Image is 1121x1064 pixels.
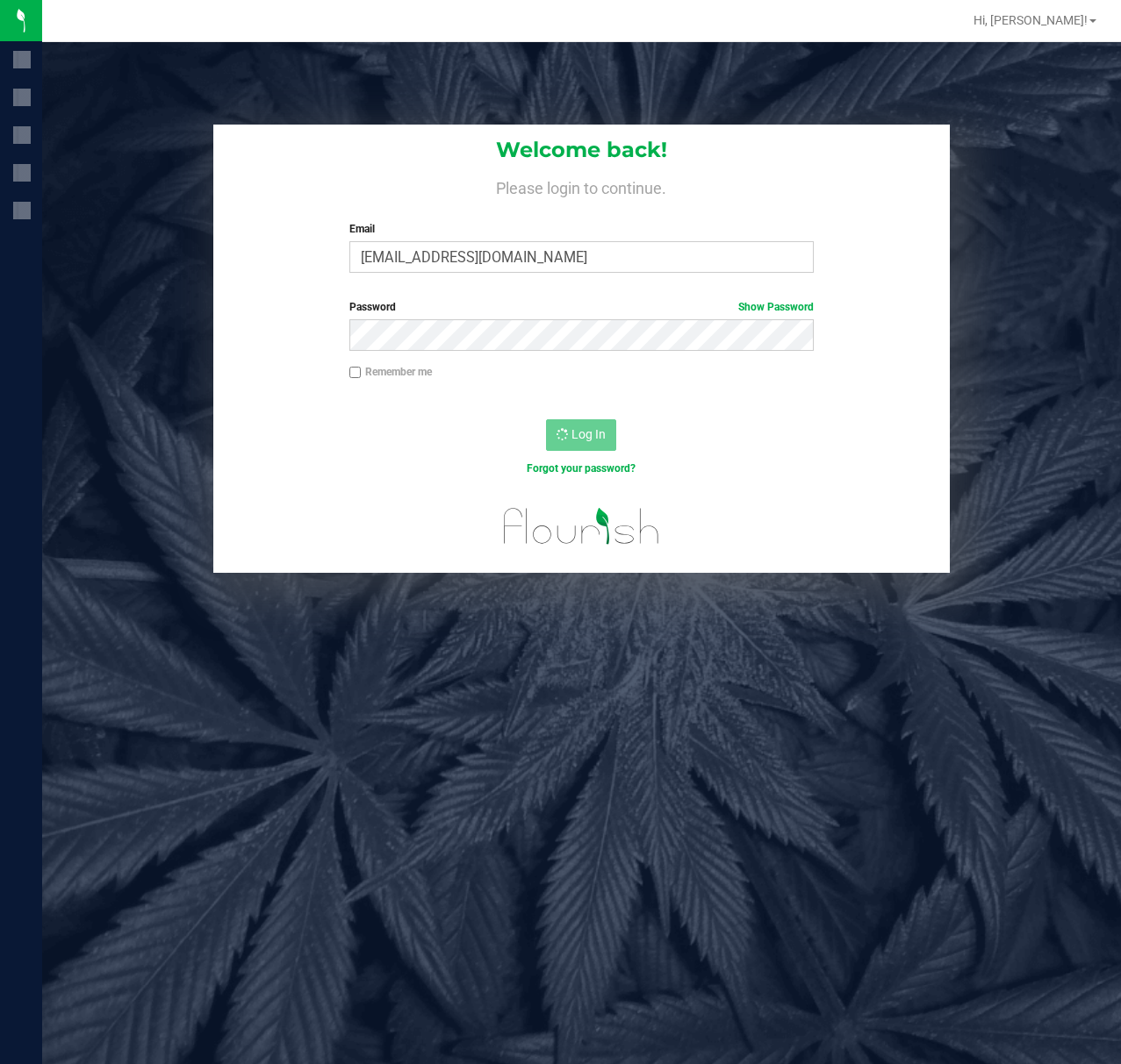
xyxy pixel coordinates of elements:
[349,367,362,379] input: Remember me
[974,13,1088,27] span: Hi, [PERSON_NAME]!
[349,364,432,380] label: Remember me
[213,139,950,161] h1: Welcome back!
[349,221,815,237] label: Email
[527,462,636,475] a: Forgot your password?
[213,175,950,196] h4: Please login to continue.
[546,419,616,451] button: Log In
[571,427,606,441] span: Log In
[738,301,814,313] a: Show Password
[490,495,674,558] img: flourish_logo.svg
[349,301,396,313] span: Password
